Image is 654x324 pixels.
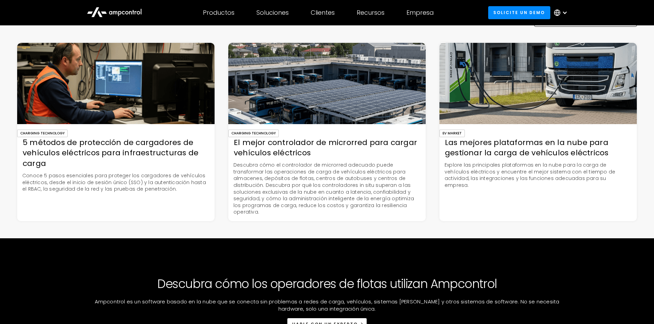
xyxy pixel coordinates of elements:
div: Productos [203,9,234,16]
a: Charging Technology5 métodos de protección de cargadores de vehículos eléctricos para infraestruc... [17,43,215,221]
div: 5 métodos de protección de cargadores de vehículos eléctricos para infraestructuras de carga [17,137,215,169]
div: Empresa [406,9,434,16]
p: Conoce 5 pasos esenciales para proteger los cargadores de vehículos eléctricos, desde el inicio d... [17,172,215,193]
p: Explore las principales plataformas en la nube para la carga de vehículos eléctricos y encuentre ... [439,162,637,189]
div: Clientes [311,9,335,16]
a: EV MarketLas mejores plataformas en la nube para gestionar la carga de vehículos eléctricosExplor... [439,43,637,221]
div: Soluciones [256,9,289,16]
div: Recursos [357,9,385,16]
div: El mejor controlador de microrred para cargar vehículos eléctricos [228,137,426,159]
div: EV Market [439,130,465,137]
img: Las mejores plataformas en la nube para gestionar la carga de vehículos eléctricos [439,43,637,124]
h2: Descubra cómo los operadores de flotas utilizan Ampcontrol [157,277,497,291]
a: Charging TechnologyEl mejor controlador de microrred para cargar vehículos eléctricosDescubra cóm... [228,43,426,221]
img: 5 métodos de protección de cargadores de vehículos eléctricos para infraestructuras de carga [17,43,215,124]
img: El mejor controlador de microrred para cargar vehículos eléctricos [228,43,426,124]
div: Las mejores plataformas en la nube para gestionar la carga de vehículos eléctricos [439,137,637,159]
div: Charging Technology [228,130,279,137]
p: Ampcontrol es un software basado en la nube que se conecta sin problemas a redes de carga, vehícu... [57,298,597,312]
a: Solicite un demo [488,6,550,19]
div: Charging Technology [17,130,68,137]
p: Descubra cómo el controlador de microrred adecuado puede transformar las operaciones de carga de ... [228,162,426,216]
